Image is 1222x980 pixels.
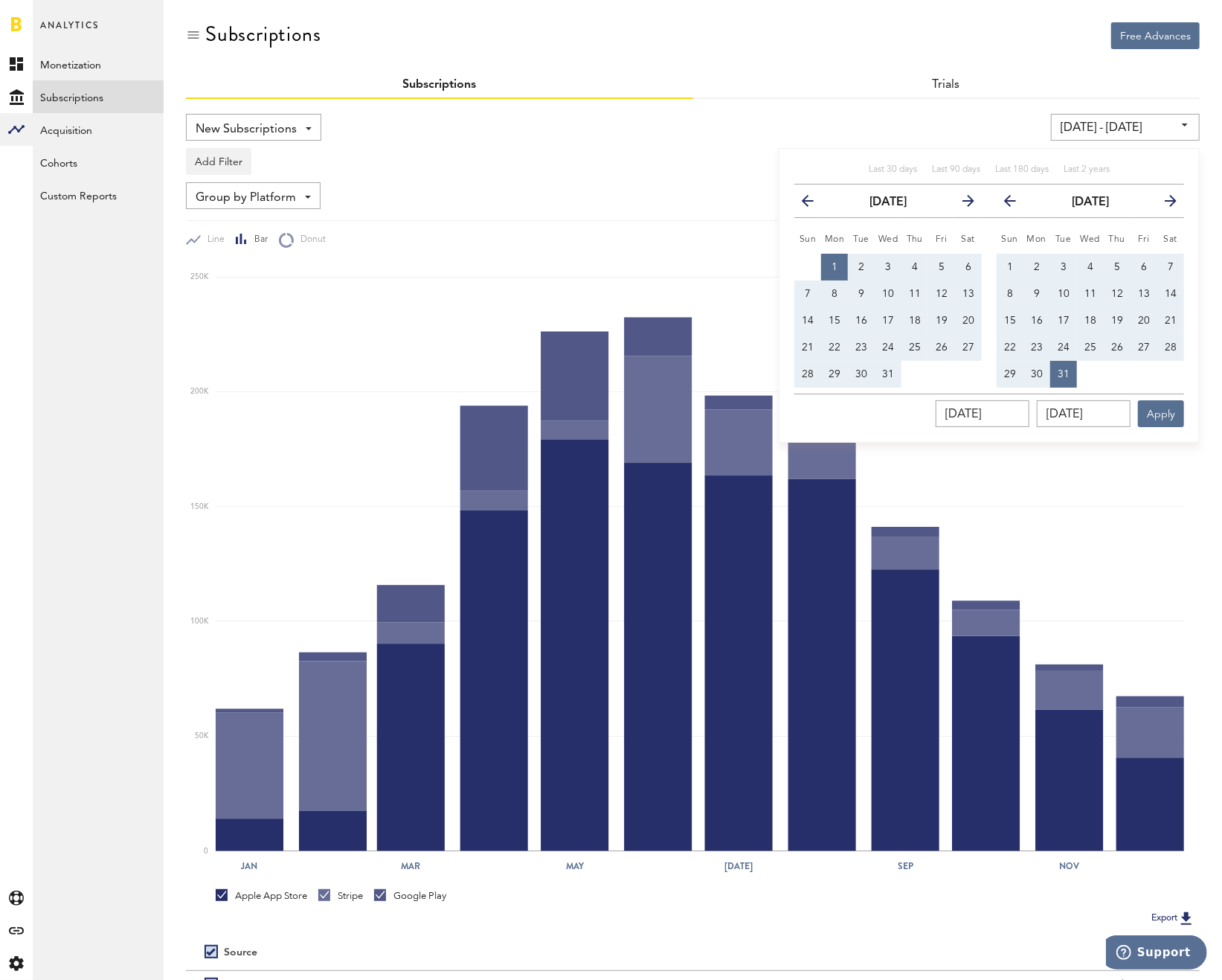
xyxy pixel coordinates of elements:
[1084,342,1096,353] span: 25
[33,179,164,211] a: Custom Reports
[907,235,924,244] small: Thursday
[186,148,251,175] button: Add Filter
[997,334,1023,361] button: 22
[875,281,901,307] button: 10
[190,503,209,510] text: 150K
[802,369,814,379] span: 28
[848,361,875,388] button: 30
[1157,281,1184,307] button: 14
[1027,235,1047,244] small: Monday
[724,859,753,873] text: [DATE]
[1131,334,1157,361] button: 27
[195,733,209,740] text: 50K
[1084,316,1096,326] span: 18
[933,79,960,91] a: Trials
[882,289,894,299] span: 10
[1077,334,1104,361] button: 25
[1131,254,1157,281] button: 6
[1104,281,1131,307] button: 12
[901,254,928,281] button: 4
[1106,935,1207,973] iframe: Opens a widget where you can find more information
[855,342,867,353] span: 23
[1060,859,1081,873] text: Nov
[1064,165,1110,174] span: Last 2 years
[802,316,814,326] span: 14
[936,235,948,244] small: Friday
[962,235,976,244] small: Saturday
[912,262,918,272] span: 4
[1147,909,1200,928] button: Export
[936,400,1029,427] input: __/__/____
[1023,281,1050,307] button: 9
[1111,289,1123,299] span: 12
[33,113,164,146] a: Acquisition
[821,334,848,361] button: 22
[858,262,864,272] span: 2
[855,316,867,326] span: 16
[1111,342,1123,353] span: 26
[901,281,928,307] button: 11
[794,334,821,361] button: 21
[1031,342,1043,353] span: 23
[1050,361,1077,388] button: 31
[875,254,901,281] button: 3
[1081,235,1101,244] small: Wednesday
[955,254,982,281] button: 6
[965,262,971,272] span: 6
[962,289,974,299] span: 13
[825,235,845,244] small: Monday
[1157,307,1184,334] button: 21
[1050,281,1077,307] button: 10
[936,316,948,326] span: 19
[204,848,208,855] text: 0
[898,859,913,873] text: Sep
[566,859,585,873] text: May
[1138,400,1184,427] button: Apply
[712,947,1182,959] div: Period total
[821,281,848,307] button: 8
[802,342,814,353] span: 21
[1111,316,1123,326] span: 19
[932,165,980,174] span: Last 90 days
[1061,262,1067,272] span: 3
[196,185,296,211] span: Group by Platform
[33,146,164,179] a: Cohorts
[997,281,1023,307] button: 8
[882,316,894,326] span: 17
[1031,316,1043,326] span: 16
[855,369,867,379] span: 30
[294,234,326,246] span: Donut
[1168,262,1174,272] span: 7
[1058,369,1070,379] span: 31
[869,165,917,174] span: Last 30 days
[853,235,869,244] small: Tuesday
[248,234,268,246] span: Bar
[33,80,164,113] a: Subscriptions
[1072,196,1109,208] strong: [DATE]
[1109,235,1126,244] small: Thursday
[805,289,811,299] span: 7
[997,307,1023,334] button: 15
[1023,254,1050,281] button: 2
[1114,262,1120,272] span: 5
[374,889,446,903] div: Google Play
[1165,316,1177,326] span: 21
[848,254,875,281] button: 2
[829,369,840,379] span: 29
[794,361,821,388] button: 28
[858,289,864,299] span: 9
[1050,334,1077,361] button: 24
[1004,369,1016,379] span: 29
[878,235,898,244] small: Wednesday
[1084,289,1096,299] span: 11
[821,254,848,281] button: 1
[928,334,955,361] button: 26
[1138,342,1150,353] span: 27
[1131,307,1157,334] button: 20
[1087,262,1093,272] span: 4
[955,281,982,307] button: 13
[224,947,257,959] div: Source
[882,369,894,379] span: 31
[1034,262,1040,272] span: 2
[1050,254,1077,281] button: 3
